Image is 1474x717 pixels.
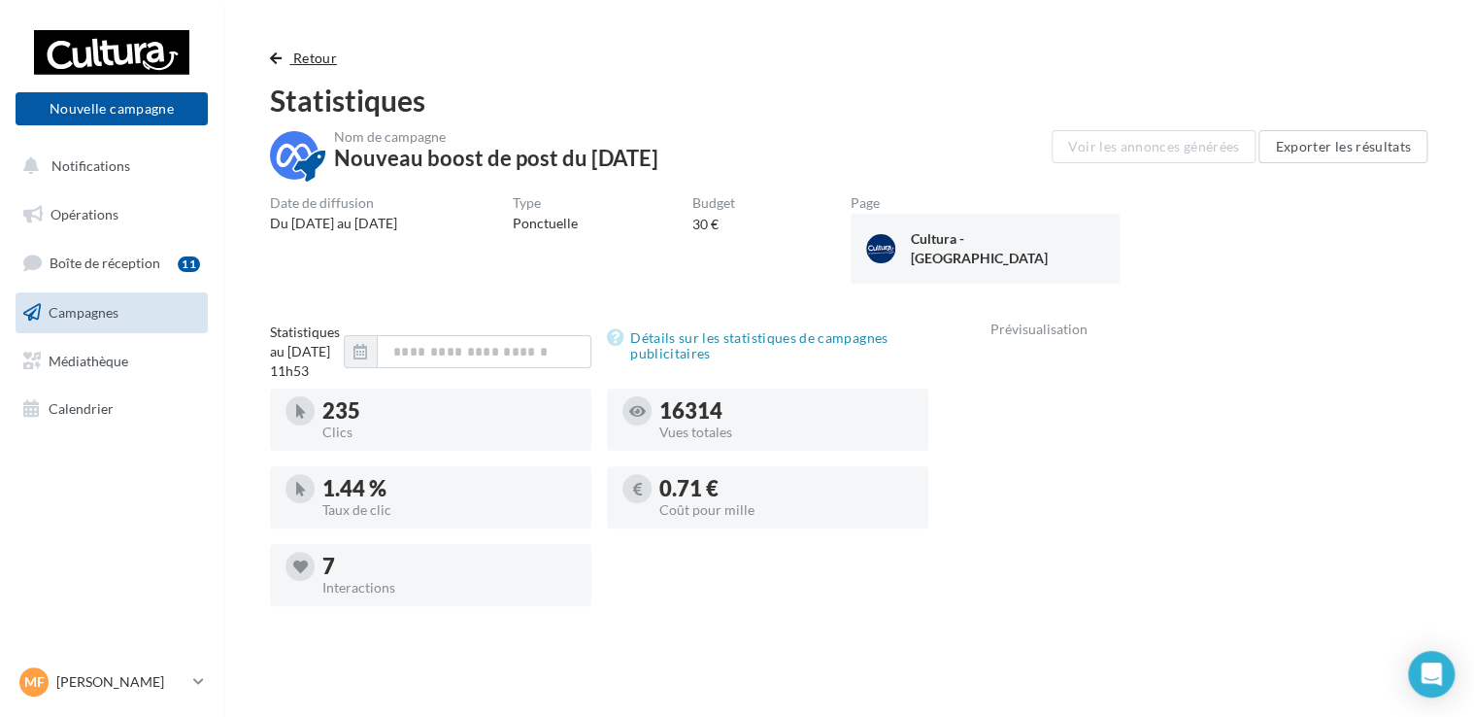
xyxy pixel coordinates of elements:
[49,304,118,321] span: Campagnes
[659,426,913,439] div: Vues totales
[334,130,658,144] div: Nom de campagne
[12,389,212,429] a: Calendrier
[990,323,1427,336] div: Prévisualisation
[56,672,185,692] p: [PERSON_NAME]
[12,292,212,333] a: Campagnes
[322,478,576,499] div: 1.44 %
[49,400,114,417] span: Calendrier
[692,215,719,234] div: 30 €
[322,426,576,439] div: Clics
[16,664,208,700] a: MF [PERSON_NAME]
[513,214,578,233] div: Ponctuelle
[659,478,913,499] div: 0.71 €
[270,214,397,233] div: Du [DATE] au [DATE]
[293,50,337,66] span: Retour
[178,256,200,272] div: 11
[270,323,344,381] div: Statistiques au [DATE] 11h53
[659,400,913,422] div: 16314
[1408,651,1455,698] div: Open Intercom Messenger
[322,400,576,422] div: 235
[866,229,1104,268] a: Cultura - [GEOGRAPHIC_DATA]
[692,196,735,210] div: Budget
[24,672,45,692] span: MF
[16,92,208,125] button: Nouvelle campagne
[1052,130,1256,163] button: Voir les annonces générées
[911,229,1061,268] div: Cultura - [GEOGRAPHIC_DATA]
[322,503,576,517] div: Taux de clic
[1258,130,1427,163] button: Exporter les résultats
[50,206,118,222] span: Opérations
[270,47,345,70] button: Retour
[659,503,913,517] div: Coût pour mille
[49,352,128,368] span: Médiathèque
[270,196,397,210] div: Date de diffusion
[334,148,658,169] div: Nouveau boost de post du [DATE]
[12,242,212,284] a: Boîte de réception11
[12,146,204,187] button: Notifications
[12,341,212,382] a: Médiathèque
[270,85,1427,115] div: Statistiques
[851,196,1120,210] div: Page
[51,157,130,174] span: Notifications
[322,556,576,577] div: 7
[12,194,212,235] a: Opérations
[50,255,160,271] span: Boîte de réception
[513,196,578,210] div: Type
[322,581,576,595] div: Interactions
[607,326,928,365] a: Détails sur les statistiques de campagnes publicitaires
